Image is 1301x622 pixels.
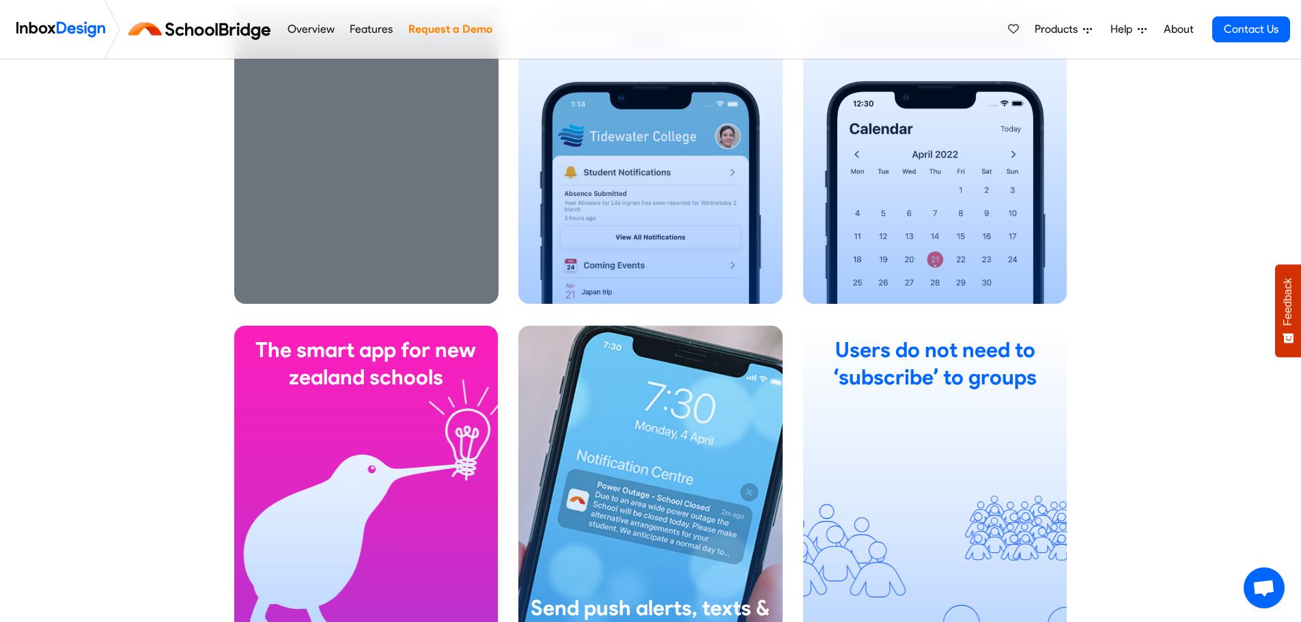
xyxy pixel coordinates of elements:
[1212,16,1290,42] a: Contact Us
[1105,16,1152,43] a: Help
[126,13,279,46] img: schoolbridge logo
[1160,16,1197,43] a: About
[1035,21,1083,38] span: Products
[1029,16,1097,43] a: Products
[283,16,338,43] a: Overview
[404,16,496,43] a: Request a Demo
[1244,567,1285,608] div: Open chat
[1275,264,1301,357] button: Feedback - Show survey
[245,337,488,391] div: The smart app for new zealand schools
[1282,278,1294,326] span: Feedback
[346,16,397,43] a: Features
[1110,21,1138,38] span: Help
[814,337,1057,391] div: Users do not need to ‘subscribe’ to groups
